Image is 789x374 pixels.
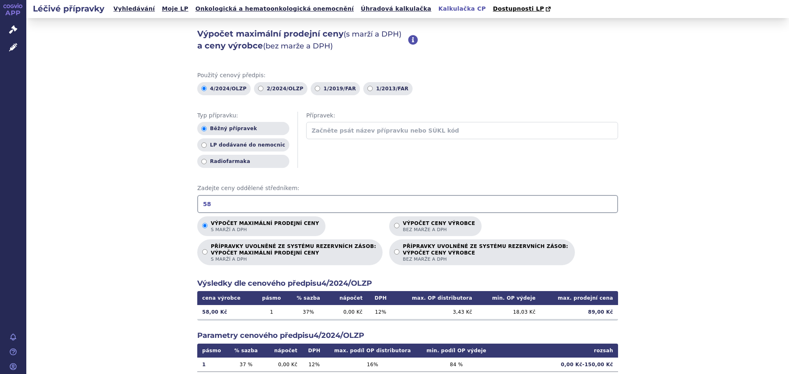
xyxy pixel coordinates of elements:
[394,223,399,228] input: Výpočet ceny výrobcebez marže a DPH
[211,250,376,256] strong: VÝPOČET MAXIMÁLNÍ PRODEJNÍ CENY
[197,155,289,168] label: Radiofarmaka
[197,291,254,305] th: cena výrobce
[302,344,326,358] th: DPH
[202,249,208,255] input: PŘÍPRAVKY UVOLNĚNÉ ZE SYSTÉMU REZERVNÍCH ZÁSOB:VÝPOČET MAXIMÁLNÍ PRODEJNÍ CENYs marží a DPH
[326,358,419,372] td: 16 %
[326,344,419,358] th: max. podíl OP distributora
[254,305,288,319] td: 1
[306,112,618,120] span: Přípravek:
[477,291,540,305] th: min. OP výdeje
[197,112,289,120] span: Typ přípravku:
[394,291,477,305] th: max. OP distributora
[367,86,373,91] input: 1/2013/FAR
[197,344,228,358] th: pásmo
[368,305,394,319] td: 12 %
[394,249,399,255] input: PŘÍPRAVKY UVOLNĚNÉ ZE SYSTÉMU REZERVNÍCH ZÁSOB:VÝPOČET CENY VÝROBCEbez marže a DPH
[328,291,368,305] th: nápočet
[211,243,376,262] p: PŘÍPRAVKY UVOLNĚNÉ ZE SYSTÉMU REZERVNÍCH ZÁSOB:
[306,122,618,139] input: Začněte psát název přípravku nebo SÚKL kód
[328,305,368,319] td: 0,00 Kč
[436,3,489,14] a: Kalkulačka CP
[403,243,568,262] p: PŘÍPRAVKY UVOLNĚNÉ ZE SYSTÉMU REZERVNÍCH ZÁSOB:
[211,227,319,233] span: s marží a DPH
[211,220,319,233] p: Výpočet maximální prodejní ceny
[315,86,320,91] input: 1/2019/FAR
[197,195,618,213] input: Zadejte ceny oddělené středníkem
[403,227,475,233] span: bez marže a DPH
[201,142,207,148] input: LP dodávané do nemocnic
[419,358,494,372] td: 84 %
[201,86,207,91] input: 4/2024/OLZP
[403,220,475,233] p: Výpočet ceny výrobce
[26,3,111,14] h2: Léčivé přípravky
[197,28,408,52] h2: Výpočet maximální prodejní ceny a ceny výrobce
[254,291,288,305] th: pásmo
[197,305,254,319] td: 58,00 Kč
[403,256,568,262] span: bez marže a DPH
[264,358,302,372] td: 0,00 Kč
[201,126,207,131] input: Běžný přípravek
[311,82,360,95] label: 1/2019/FAR
[344,30,401,39] span: (s marží a DPH)
[197,358,228,372] td: 1
[263,41,333,50] span: (bez marže a DPH)
[540,291,618,305] th: max. prodejní cena
[419,344,494,358] th: min. podíl OP výdeje
[494,344,618,358] th: rozsah
[477,305,540,319] td: 18,03 Kč
[490,3,555,15] a: Dostupnosti LP
[228,358,264,372] td: 37 %
[197,138,289,151] label: LP dodávané do nemocnic
[197,82,251,95] label: 4/2024/OLZP
[302,358,326,372] td: 12 %
[493,5,544,12] span: Dostupnosti LP
[288,305,328,319] td: 37 %
[201,159,207,164] input: Radiofarmaka
[288,291,328,305] th: % sazba
[111,3,157,14] a: Vyhledávání
[228,344,264,358] th: % sazba
[403,250,568,256] strong: VÝPOČET CENY VÝROBCE
[197,184,618,193] span: Zadejte ceny oddělené středníkem:
[197,122,289,135] label: Běžný přípravek
[211,256,376,262] span: s marží a DPH
[197,71,618,80] span: Použitý cenový předpis:
[159,3,191,14] a: Moje LP
[264,344,302,358] th: nápočet
[254,82,307,95] label: 2/2024/OLZP
[494,358,618,372] td: 0,00 Kč - 150,00 Kč
[197,330,618,341] h2: Parametry cenového předpisu 4/2024/OLZP
[193,3,356,14] a: Onkologická a hematoonkologická onemocnění
[197,278,618,289] h2: Výsledky dle cenového předpisu 4/2024/OLZP
[258,86,263,91] input: 2/2024/OLZP
[202,223,208,228] input: Výpočet maximální prodejní cenys marží a DPH
[363,82,413,95] label: 1/2013/FAR
[358,3,434,14] a: Úhradová kalkulačka
[540,305,618,319] td: 89,00 Kč
[368,291,394,305] th: DPH
[394,305,477,319] td: 3,43 Kč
